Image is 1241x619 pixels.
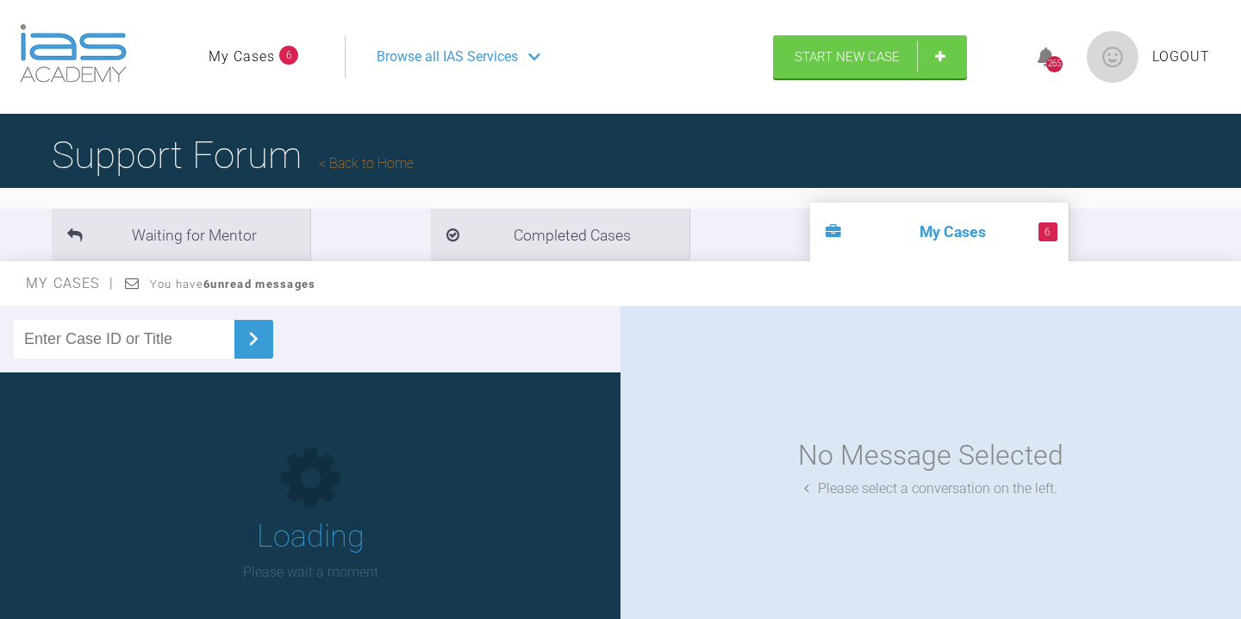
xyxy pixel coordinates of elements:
span: 6 [279,46,298,65]
strong: 6 unread messages [203,278,315,291]
div: No Message Selected [798,434,1063,478]
div: Please select a conversation on the left. [804,478,1057,500]
li: My Cases [810,203,1069,261]
span: My Cases [26,275,115,291]
p: Please wait a moment [243,561,378,584]
h1: Loading [257,512,365,562]
span: Start New Case [795,49,900,65]
li: Waiting for Mentor [52,209,310,261]
a: My Cases [209,46,275,68]
a: Start New Case [773,35,967,78]
div: 265 [1046,56,1063,72]
img: logo-light.3e3ef733.png [20,24,127,83]
h1: Support Forum [52,125,414,185]
input: Enter Case ID or Title [14,320,234,359]
li: Completed Cases [431,209,689,261]
img: profile.png [1087,31,1138,83]
span: Browse all IAS Services [377,46,518,68]
a: Logout [1152,46,1210,68]
a: Back to Home [319,155,414,172]
img: chevronRight.28bd32b0.svg [240,325,267,353]
span: 6 [1038,222,1057,241]
span: You have [150,278,316,291]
